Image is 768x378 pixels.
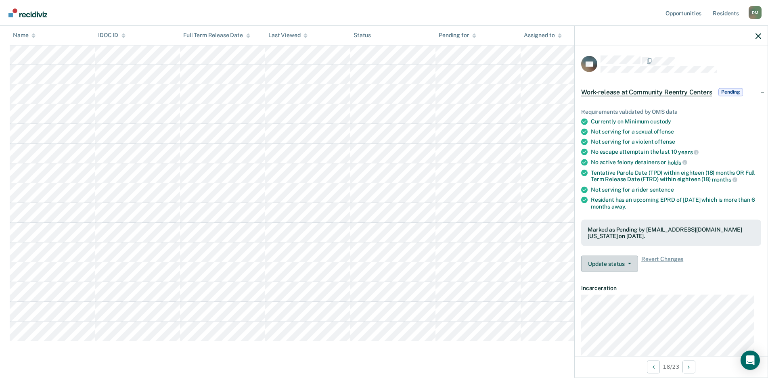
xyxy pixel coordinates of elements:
[591,196,761,210] div: Resident has an upcoming EPRD of [DATE] which is more than 6 months
[611,203,626,209] span: away.
[718,88,743,96] span: Pending
[749,6,762,19] button: Profile dropdown button
[581,256,638,272] button: Update status
[8,8,47,17] img: Recidiviz
[591,128,761,135] div: Not serving for a sexual
[591,138,761,145] div: Not serving for a violent
[591,118,761,125] div: Currently on Minimum
[678,149,699,155] span: years
[524,32,562,39] div: Assigned to
[654,128,674,135] span: offense
[655,138,675,145] span: offense
[13,32,36,39] div: Name
[641,256,683,272] span: Revert Changes
[682,360,695,373] button: Next Opportunity
[98,32,126,39] div: IDOC ID
[647,360,660,373] button: Previous Opportunity
[581,285,761,292] dt: Incarceration
[588,226,755,240] div: Marked as Pending by [EMAIL_ADDRESS][DOMAIN_NAME][US_STATE] on [DATE].
[650,186,674,192] span: sentence
[354,32,371,39] div: Status
[749,6,762,19] div: D M
[439,32,476,39] div: Pending for
[183,32,250,39] div: Full Term Release Date
[650,118,671,125] span: custody
[591,148,761,156] div: No escape attempts in the last 10
[668,159,687,165] span: holds
[591,186,761,193] div: Not serving for a rider
[591,169,761,183] div: Tentative Parole Date (TPD) within eighteen (18) months OR Full Term Release Date (FTRD) within e...
[581,108,761,115] div: Requirements validated by OMS data
[591,159,761,166] div: No active felony detainers or
[712,176,737,183] span: months
[741,351,760,370] div: Open Intercom Messenger
[575,356,768,377] div: 18 / 23
[581,88,712,96] span: Work-release at Community Reentry Centers
[575,79,768,105] div: Work-release at Community Reentry CentersPending
[268,32,308,39] div: Last Viewed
